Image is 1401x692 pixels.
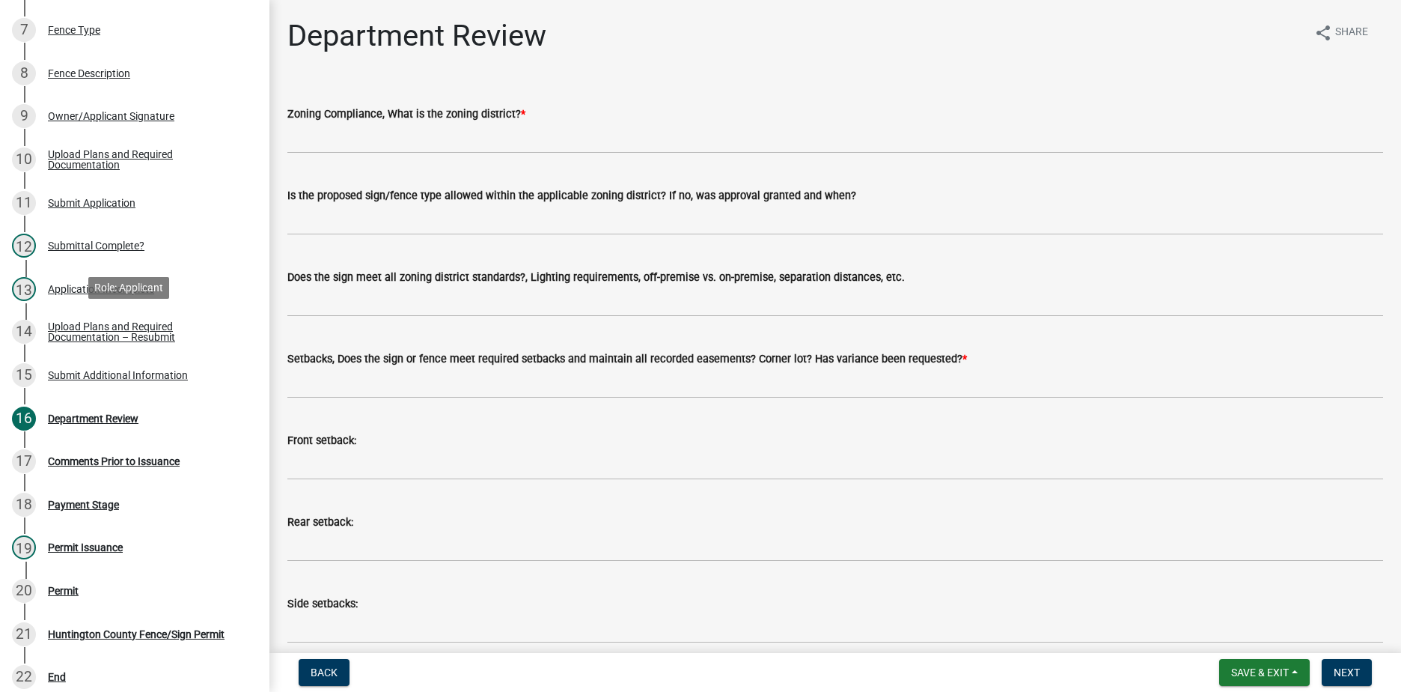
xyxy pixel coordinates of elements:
[48,149,245,170] div: Upload Plans and Required Documentation
[12,363,36,387] div: 15
[12,579,36,603] div: 20
[12,191,36,215] div: 11
[287,599,358,610] label: Side setbacks:
[1334,667,1360,679] span: Next
[12,665,36,689] div: 22
[48,542,123,553] div: Permit Issuance
[287,436,356,446] label: Front setback:
[12,61,36,85] div: 8
[1231,667,1289,679] span: Save & Exit
[48,672,66,682] div: End
[12,148,36,172] div: 10
[12,622,36,646] div: 21
[1219,659,1310,686] button: Save & Exit
[48,198,135,208] div: Submit Application
[48,284,154,294] div: Application Incomplete
[12,407,36,431] div: 16
[48,25,100,35] div: Fence Type
[299,659,350,686] button: Back
[48,111,174,121] div: Owner/Applicant Signature
[48,240,144,251] div: Submittal Complete?
[12,18,36,42] div: 7
[48,586,79,596] div: Permit
[48,321,245,342] div: Upload Plans and Required Documentation – Resubmit
[48,456,180,467] div: Comments Prior to Issuance
[12,277,36,301] div: 13
[88,277,169,299] div: Role: Applicant
[1335,24,1368,42] span: Share
[1314,24,1332,42] i: share
[12,320,36,344] div: 14
[48,500,119,510] div: Payment Stage
[1302,18,1380,47] button: shareShare
[48,629,225,640] div: Huntington County Fence/Sign Permit
[1322,659,1372,686] button: Next
[287,354,967,365] label: Setbacks, Does the sign or fence meet required setbacks and maintain all recorded easements? Corn...
[48,370,188,380] div: Submit Additional Information
[12,449,36,473] div: 17
[311,667,338,679] span: Back
[48,68,130,79] div: Fence Description
[12,234,36,258] div: 12
[287,18,546,54] h1: Department Review
[287,518,353,528] label: Rear setback:
[287,191,856,201] label: Is the proposed sign/fence type allowed within the applicable zoning district? If no, was approva...
[287,273,905,283] label: Does the sign meet all zoning district standards?, Lighting requirements, off-premise vs. on-prem...
[12,493,36,517] div: 18
[48,413,138,424] div: Department Review
[12,535,36,559] div: 19
[12,104,36,128] div: 9
[287,109,525,120] label: Zoning Compliance, What is the zoning district?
